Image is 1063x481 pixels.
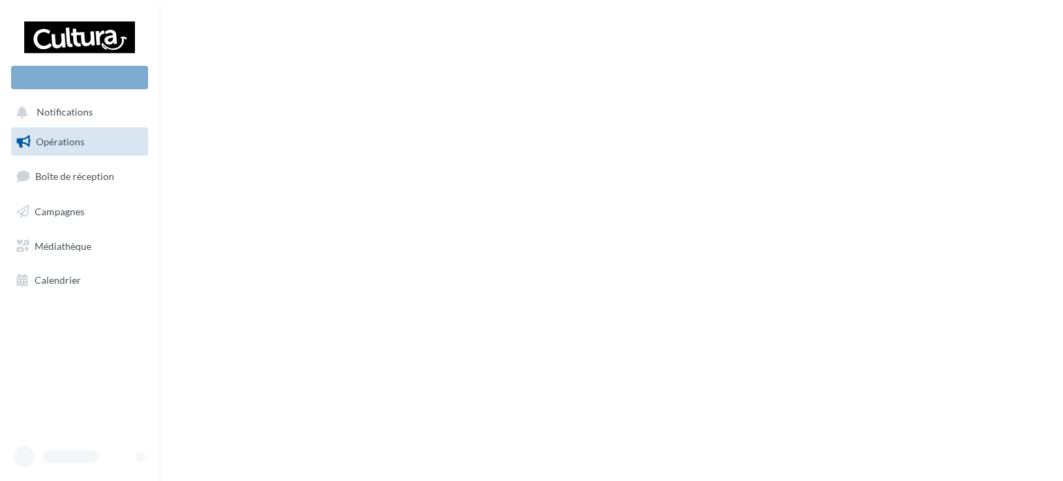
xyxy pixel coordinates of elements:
span: Boîte de réception [35,170,114,182]
a: Boîte de réception [8,161,151,191]
span: Calendrier [35,274,81,286]
a: Campagnes [8,197,151,226]
span: Médiathèque [35,239,91,251]
span: Opérations [36,136,84,147]
a: Opérations [8,127,151,156]
a: Médiathèque [8,232,151,261]
a: Calendrier [8,266,151,295]
span: Campagnes [35,206,84,217]
span: Notifications [37,107,93,118]
div: Nouvelle campagne [11,66,148,89]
